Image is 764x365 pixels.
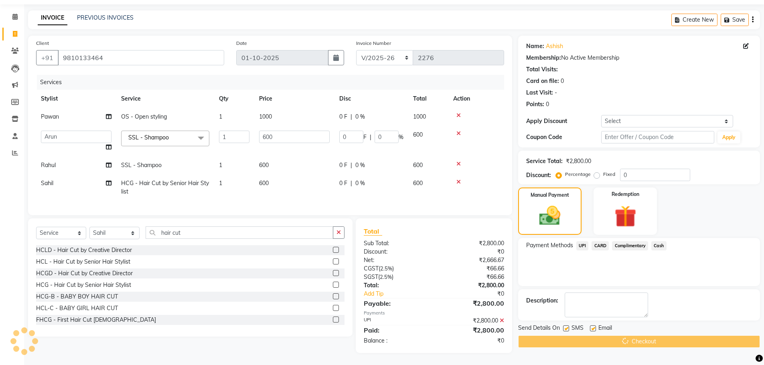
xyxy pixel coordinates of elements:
div: Sub Total: [358,239,434,248]
span: | [351,113,352,121]
span: F [363,133,367,141]
div: Coupon Code [526,133,602,141]
div: HCG-B - BABY BOY HAIR CUT [36,292,118,301]
span: HCG - Hair Cut by Senior Hair Stylist [121,179,209,195]
span: 600 [259,179,269,187]
div: Membership: [526,54,561,62]
span: Rahul [41,161,56,169]
label: Invoice Number [356,40,391,47]
span: 1000 [413,113,426,120]
label: Date [236,40,247,47]
div: Payable: [358,298,434,308]
th: Service [116,90,214,108]
span: 600 [413,161,423,169]
a: Add Tip [358,290,446,298]
a: INVOICE [38,11,67,25]
th: Disc [334,90,408,108]
span: Cash [651,241,667,250]
div: ₹66.66 [434,264,510,273]
input: Search or Scan [146,226,333,239]
span: 0 % [355,161,365,169]
div: ( ) [358,273,434,281]
span: 1 [219,179,222,187]
button: Apply [717,131,740,143]
div: Paid: [358,325,434,335]
label: Redemption [612,191,639,198]
div: Service Total: [526,157,563,165]
div: ₹2,800.00 [434,281,510,290]
label: Manual Payment [531,192,569,199]
th: Total [408,90,448,108]
th: Qty [214,90,254,108]
th: Stylist [36,90,116,108]
span: Sahil [41,179,53,187]
div: UPI [358,317,434,325]
span: 2.5% [380,265,392,272]
span: CGST [364,265,379,272]
div: Card on file: [526,77,559,85]
div: HCGD - Hair Cut by Creative Director [36,269,133,278]
span: 600 [413,179,423,187]
div: ₹2,800.00 [434,298,510,308]
div: ₹2,800.00 [434,239,510,248]
div: ₹66.66 [434,273,510,281]
span: 0 F [339,161,347,169]
div: ₹2,800.00 [434,317,510,325]
button: Save [721,14,749,26]
span: 0 % [355,113,365,121]
button: Create New [671,14,717,26]
span: SGST [364,273,378,280]
div: HCG - Hair Cut by Senior Hair Stylist [36,281,131,289]
div: Payments [364,310,504,317]
th: Action [448,90,504,108]
label: Client [36,40,49,47]
img: _cash.svg [533,204,567,228]
span: 1 [219,113,222,120]
span: 600 [413,131,423,138]
span: SSL - Shampoo [128,134,169,141]
label: Fixed [603,171,615,178]
div: ( ) [358,264,434,273]
span: 1 [219,161,222,169]
div: No Active Membership [526,54,752,62]
span: OS - Open styling [121,113,167,120]
div: FHCG - First Hair Cut [DEMOGRAPHIC_DATA] [36,316,156,324]
div: 0 [546,100,549,109]
div: Balance : [358,337,434,345]
div: Points: [526,100,544,109]
span: UPI [576,241,589,250]
span: 0 % [355,179,365,188]
div: ₹0 [434,337,510,345]
span: SMS [571,324,584,334]
span: 0 F [339,113,347,121]
a: x [169,134,172,141]
span: Email [598,324,612,334]
th: Price [254,90,334,108]
div: Last Visit: [526,89,553,97]
span: Complimentary [612,241,648,250]
span: 600 [259,161,269,169]
div: Discount: [358,248,434,256]
div: Apply Discount [526,117,602,125]
span: Pawan [41,113,59,120]
div: - [555,89,557,97]
span: | [351,161,352,169]
div: ₹2,666.67 [434,256,510,264]
label: Percentage [565,171,591,178]
span: 2.5% [380,274,392,280]
div: Services [37,75,510,90]
div: Total: [358,281,434,290]
div: ₹0 [447,290,510,298]
span: Total [364,227,382,236]
span: Send Details On [518,324,560,334]
div: ₹0 [434,248,510,256]
a: PREVIOUS INVOICES [77,14,134,21]
div: Net: [358,256,434,264]
img: _gift.svg [608,203,643,230]
div: Description: [526,296,558,305]
button: +91 [36,50,59,65]
a: Ashish [546,42,563,50]
span: | [370,133,371,141]
div: Name: [526,42,544,50]
div: ₹2,800.00 [434,325,510,335]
